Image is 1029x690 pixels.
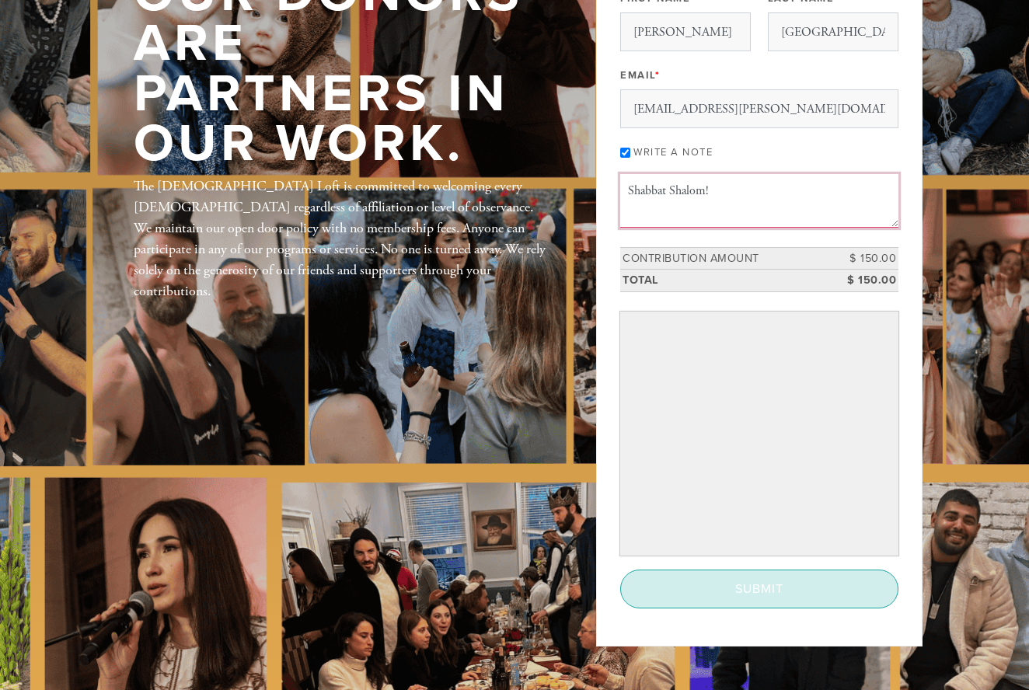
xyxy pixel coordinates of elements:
[620,68,660,82] label: Email
[828,247,898,270] td: $ 150.00
[633,146,713,159] label: Write a note
[620,247,828,270] td: Contribution Amount
[623,315,895,552] iframe: Secure payment input frame
[620,570,898,608] input: Submit
[620,270,828,292] td: Total
[655,69,661,82] span: This field is required.
[828,270,898,292] td: $ 150.00
[134,176,546,301] div: The [DEMOGRAPHIC_DATA] Loft is committed to welcoming every [DEMOGRAPHIC_DATA] regardless of affi...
